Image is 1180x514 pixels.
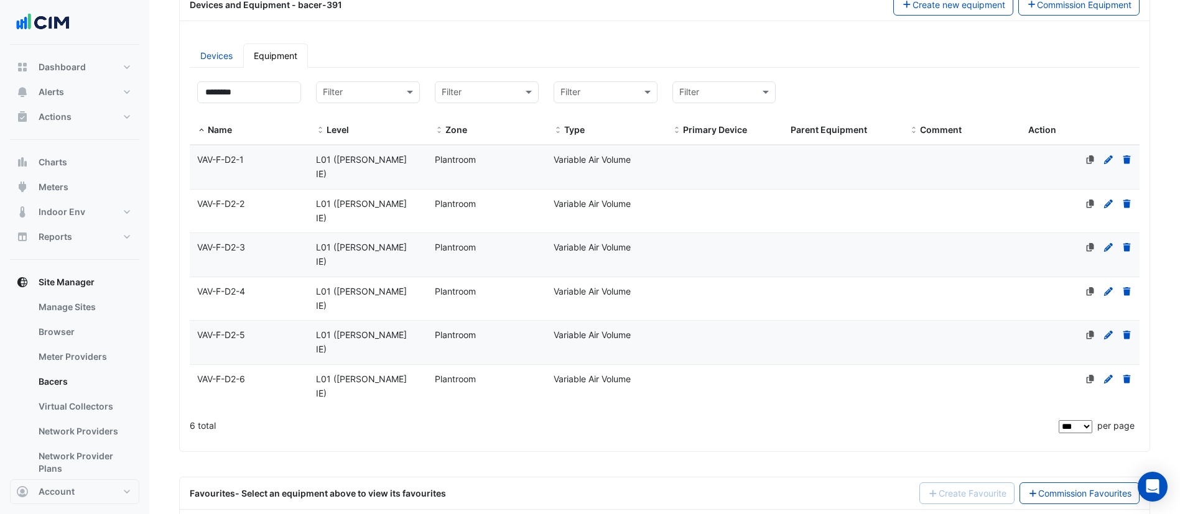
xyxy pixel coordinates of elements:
[39,86,64,98] span: Alerts
[554,374,631,384] span: Variable Air Volume
[10,175,139,200] button: Meters
[435,154,476,165] span: Plantroom
[39,206,85,218] span: Indoor Env
[190,487,446,500] div: Favourites
[10,80,139,104] button: Alerts
[190,44,243,68] a: Devices
[1122,286,1133,296] a: Delete
[197,329,245,340] span: VAV-F-D2-5
[243,44,308,68] a: Equipment
[10,270,139,295] button: Site Manager
[1085,198,1096,209] a: No primary device defined
[10,104,139,129] button: Actions
[1103,154,1114,165] a: Edit
[197,154,244,165] span: VAV-F-D2-1
[554,126,562,135] span: Type
[1122,242,1133,252] a: Delete
[1103,286,1114,296] a: Edit
[39,276,95,288] span: Site Manager
[197,242,245,252] span: VAV-F-D2-3
[29,344,139,369] a: Meter Providers
[1122,374,1133,384] a: Delete
[29,319,139,344] a: Browser
[554,286,631,296] span: Variable Air Volume
[1085,374,1096,384] a: No primary device defined
[435,329,476,340] span: Plantroom
[316,198,407,223] span: L01 ([PERSON_NAME] IE)
[1122,154,1133,165] a: Delete
[1103,374,1114,384] a: Edit
[208,124,232,135] span: Name
[29,444,139,481] a: Network Provider Plans
[1028,124,1056,135] span: Action
[1085,154,1096,165] a: No primary device defined
[197,126,206,135] span: Name
[39,231,72,243] span: Reports
[327,124,349,135] span: Level
[554,154,631,165] span: Variable Air Volume
[316,286,407,311] span: L01 ([PERSON_NAME] IE)
[16,181,29,193] app-icon: Meters
[1085,242,1096,252] a: No primary device defined
[197,374,245,384] span: VAV-F-D2-6
[15,10,71,35] img: Company Logo
[1020,482,1140,504] a: Commission Favourites
[16,61,29,73] app-icon: Dashboard
[672,126,681,135] span: Primary Device
[791,124,867,135] span: Parent Equipment
[16,156,29,168] app-icon: Charts
[1103,242,1114,252] a: Edit
[316,154,407,179] span: L01 ([PERSON_NAME] IE)
[316,242,407,267] span: L01 ([PERSON_NAME] IE)
[1097,420,1135,431] span: per page
[316,329,407,354] span: L01 ([PERSON_NAME] IE)
[683,124,747,135] span: Primary Device
[1103,198,1114,209] a: Edit
[39,181,68,193] span: Meters
[39,111,72,123] span: Actions
[1085,286,1096,296] a: No primary device defined
[909,126,918,135] span: Comment
[39,156,67,168] span: Charts
[435,198,476,209] span: Plantroom
[554,242,631,252] span: Variable Air Volume
[564,124,585,135] span: Type
[1138,472,1168,502] div: Open Intercom Messenger
[16,231,29,243] app-icon: Reports
[1085,329,1096,340] a: No primary device defined
[435,242,476,252] span: Plantroom
[16,111,29,123] app-icon: Actions
[39,485,75,498] span: Account
[235,488,446,498] span: - Select an equipment above to view its favourites
[29,394,139,419] a: Virtual Collectors
[10,150,139,175] button: Charts
[1103,329,1114,340] a: Edit
[10,224,139,249] button: Reports
[920,124,962,135] span: Comment
[10,479,139,504] button: Account
[197,286,245,296] span: VAV-F-D2-4
[445,124,467,135] span: Zone
[29,419,139,444] a: Network Providers
[435,374,476,384] span: Plantroom
[554,198,631,209] span: Variable Air Volume
[316,126,325,135] span: Level
[1122,198,1133,209] a: Delete
[554,329,631,340] span: Variable Air Volume
[16,206,29,218] app-icon: Indoor Env
[435,286,476,296] span: Plantroom
[190,410,1056,441] div: 6 total
[10,200,139,224] button: Indoor Env
[316,374,407,398] span: L01 ([PERSON_NAME] IE)
[39,61,86,73] span: Dashboard
[16,276,29,288] app-icon: Site Manager
[16,86,29,98] app-icon: Alerts
[435,126,444,135] span: Zone
[29,295,139,319] a: Manage Sites
[29,369,139,394] a: Bacers
[10,55,139,80] button: Dashboard
[1122,329,1133,340] a: Delete
[197,198,244,209] span: VAV-F-D2-2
